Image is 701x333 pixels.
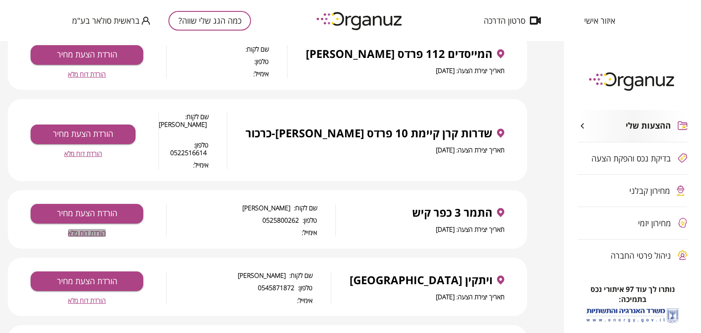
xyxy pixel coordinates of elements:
button: בראשית סולאר בע"מ [72,15,150,26]
button: הורדת דוח מלא [68,297,106,304]
span: שם לקוח: [167,45,269,53]
button: הורדת דוח מלא [64,150,102,157]
img: לוגו משרד האנרגיה [585,305,680,326]
button: בדיקת נכס והפקת הצעה [578,142,687,174]
img: logo [310,8,410,33]
span: שם לקוח: [PERSON_NAME] [167,204,317,212]
span: איזור אישי [584,16,615,25]
img: logo [582,68,683,94]
span: ויתקין [GEOGRAPHIC_DATA] [350,274,492,286]
span: טלפון: 0525800262 [167,216,317,224]
span: שם לקוח: [PERSON_NAME] [159,113,209,136]
span: ניהול פרטי החברה [611,251,671,260]
span: תאריך יצירת הצעה: [DATE] [436,292,504,301]
button: הורדת הצעת מחיר [31,204,143,224]
span: טלפון: [167,57,269,65]
button: סרטון הדרכה [470,16,555,25]
span: אימייל: [167,229,317,236]
button: הורדת הצעת מחיר [31,125,136,144]
span: אימייל: [167,70,269,78]
button: כמה הגג שלי שווה? [168,11,251,31]
span: טלפון: 0545871872 [167,284,313,291]
span: המייסדים 112 פרדס [PERSON_NAME] [306,47,492,60]
span: נותרו לך עוד 97 איתורי נכס [591,285,675,294]
button: ההצעות שלי [578,110,687,142]
span: תאריך יצירת הצעה: [DATE] [436,66,504,75]
span: בתמיכה: [619,294,646,304]
span: תאריך יצירת הצעה: [DATE] [436,146,504,154]
span: התמר 3 כפר קיש [412,206,492,219]
span: תאריך יצירת הצעה: [DATE] [436,225,504,234]
button: הורדת דוח מלא [68,70,106,78]
span: בדיקת נכס והפקת הצעה [591,154,671,163]
button: איזור אישי [570,16,629,25]
button: הורדת הצעת מחיר [31,271,143,291]
button: הורדת דוח מלא [68,229,106,237]
span: שדרות קרן קיימת 10 פרדס [PERSON_NAME]-כרכור [246,127,492,140]
span: מחירון קבלני [629,186,670,195]
span: סרטון הדרכה [484,16,525,25]
button: ניהול פרטי החברה [578,239,687,271]
span: אימייל: [167,297,313,304]
span: ההצעות שלי [626,121,671,131]
span: אימייל: [159,161,209,169]
button: מחירון קבלני [578,175,687,207]
span: שם לקוח: [PERSON_NAME] [167,271,313,279]
span: טלפון: 0522516614 [159,141,209,157]
span: בראשית סולאר בע"מ [72,16,140,25]
button: הורדת הצעת מחיר [31,45,143,65]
